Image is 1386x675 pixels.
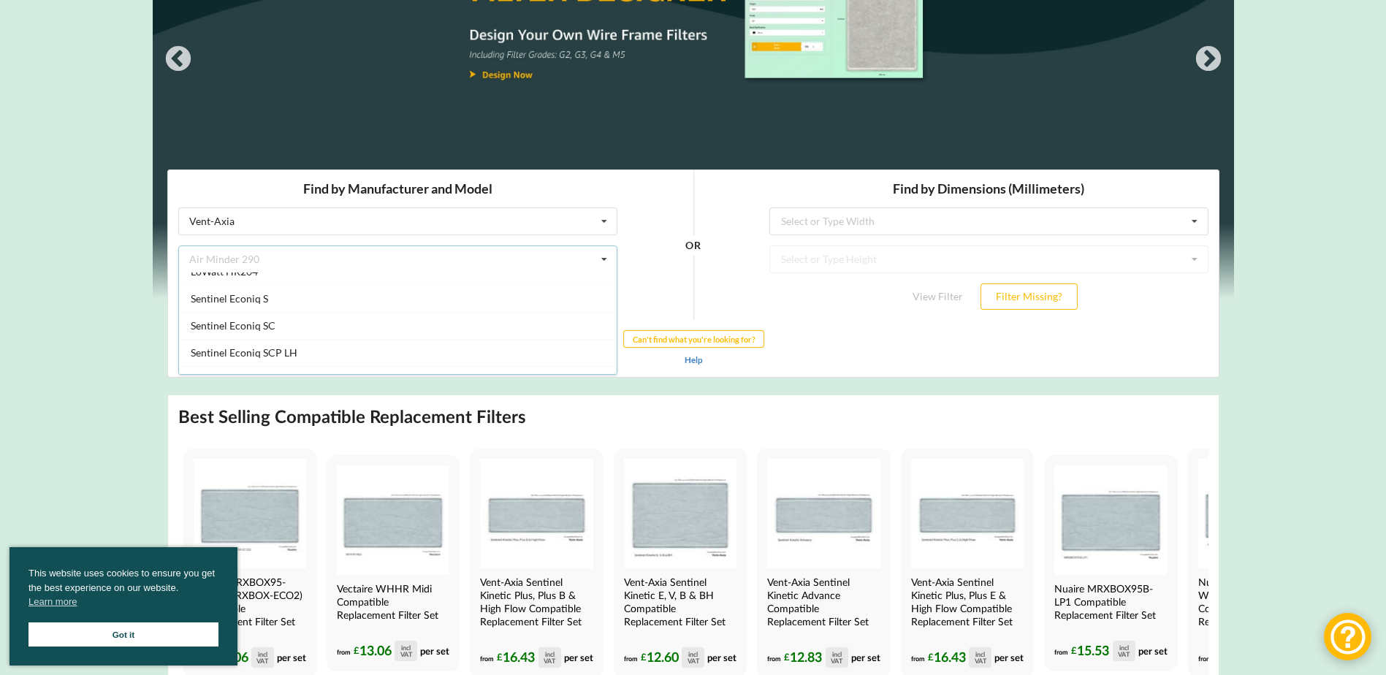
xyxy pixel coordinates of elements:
span: Sentinel Econiq SCP RH [23,204,132,216]
span: per set [707,651,736,663]
span: per set [420,644,449,656]
div: VAT [400,651,412,657]
div: Vent-Axia [22,47,67,57]
span: £ [1071,642,1077,659]
button: Next [1194,45,1223,75]
div: VAT [831,657,842,664]
div: incl [832,651,842,657]
span: £ [784,649,790,666]
span: from [911,654,925,662]
span: This website uses cookies to ensure you get the best experience on our website. [28,566,218,613]
div: incl [1119,644,1129,651]
button: Can't find what you're looking for? [456,161,597,178]
img: Vent-Axia Sentinel Kinetic Advance Compatible MVHR Filter Replacement Set from MVHR.shop [767,459,880,568]
span: from [624,654,638,662]
h4: Vent-Axia Sentinel Kinetic Advance Compatible Replacement Filter Set [767,576,877,628]
h4: Vent-Axia Sentinel Kinetic Plus, Plus E & High Flow Compatible Replacement Filter Set [911,576,1021,628]
span: Sentinel Econiq SC [23,150,108,162]
button: Filter Missing? [813,114,910,140]
h4: Vent-Axia Sentinel Kinetic E, V, B & BH Compatible Replacement Filter Set [624,576,734,628]
img: Vent-Axia Sentinel Kinetic Plus E & High Flow Compatible MVHR Filter Replacement Set from MVHR.shop [911,459,1024,568]
h4: Nuaire MRXBOX95-WH1 (MRXBOX-ECO3) Compatible Replacement Filter Set [1198,576,1308,628]
div: VAT [975,657,986,664]
span: per set [994,651,1024,663]
span: from [337,647,351,655]
div: incl [258,651,267,657]
img: Vectaire WHHR Midi Compatible MVHR Filter Replacement Set from MVHR.shop [337,465,449,575]
button: Previous [164,45,193,75]
h2: Best Selling Compatible Replacement Filters [178,405,526,428]
span: per set [277,651,306,663]
div: Select or Type Width [614,47,707,57]
div: 15.53 [1071,641,1135,661]
div: VAT [688,657,699,664]
div: OR [518,76,533,151]
div: 12.60 [641,647,704,668]
img: Nuaire MRXBOX95B-LP1 Compatible MVHR Filter Replacement Set from MVHR.shop [1054,465,1167,575]
img: Nuaire MRXBOX95-WH1 Compatible MVHR Filter Replacement Set from MVHR.shop [1198,459,1311,568]
h4: Nuaire MRXBOX95B-LP1 Compatible Replacement Filter Set [1054,582,1164,622]
h4: Vectaire WHHR Midi Compatible Replacement Filter Set [337,582,446,622]
a: Got it cookie [28,622,218,647]
span: £ [641,649,647,666]
span: per set [851,651,880,663]
img: Vent-Axia Sentinel Kinetic E, V, B & BH Compatible MVHR Filter Replacement Set from MVHR.shop [624,459,736,568]
span: £ [497,649,503,666]
div: incl [975,651,985,657]
div: 12.83 [784,647,848,668]
div: incl [545,651,555,657]
span: from [767,654,781,662]
div: incl [401,644,411,651]
div: Air Minder 290 [22,85,92,95]
span: £ [354,642,359,659]
span: from [1054,647,1068,655]
span: £ [928,649,934,666]
h4: Vent-Axia Sentinel Kinetic Plus, Plus B & High Flow Compatible Replacement Filter Set [480,576,590,628]
div: cookieconsent [9,547,237,666]
span: from [1198,654,1212,662]
div: VAT [256,657,268,664]
div: incl [688,651,698,657]
b: Can't find what you're looking for? [465,165,588,175]
img: Vent-Axia Sentinel Kinetic Plus, Plus B & High Flow Compatible MVHR Filter Replacement Set from M... [480,459,593,568]
h3: Find by Manufacturer and Model [11,11,450,28]
span: from [480,654,494,662]
span: Sentinel Econiq SCP LH [23,177,130,189]
img: Nuaire MRXBOX95-WM2 Compatible MVHR Filter Replacement Set from MVHR.shop [194,459,306,568]
span: per set [564,651,593,663]
h4: Nuaire MRXBOX95-WM2 (MRXBOX-ECO2) Compatible Replacement Filter Set [194,576,303,628]
div: VAT [544,657,555,664]
a: Vectaire WHHR Midi Compatible MVHR Filter Replacement Set from MVHR.shop Vectaire WHHR Midi Compa... [327,455,460,671]
a: Nuaire MRXBOX95B-LP1 Compatible MVHR Filter Replacement Set from MVHR.shop Nuaire MRXBOX95B-LP1 C... [1044,455,1177,671]
span: per set [1138,644,1168,656]
a: cookies - Learn more [28,595,77,609]
h3: Find by Dimensions (Millimeters) [602,11,1041,28]
div: 13.06 [354,641,417,661]
span: Sentinel Econiq S [23,123,101,135]
div: 16.43 [928,647,991,668]
div: 13.06 [210,647,274,668]
a: Help [517,185,536,195]
div: VAT [1118,651,1130,657]
div: 16.43 [497,647,560,668]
